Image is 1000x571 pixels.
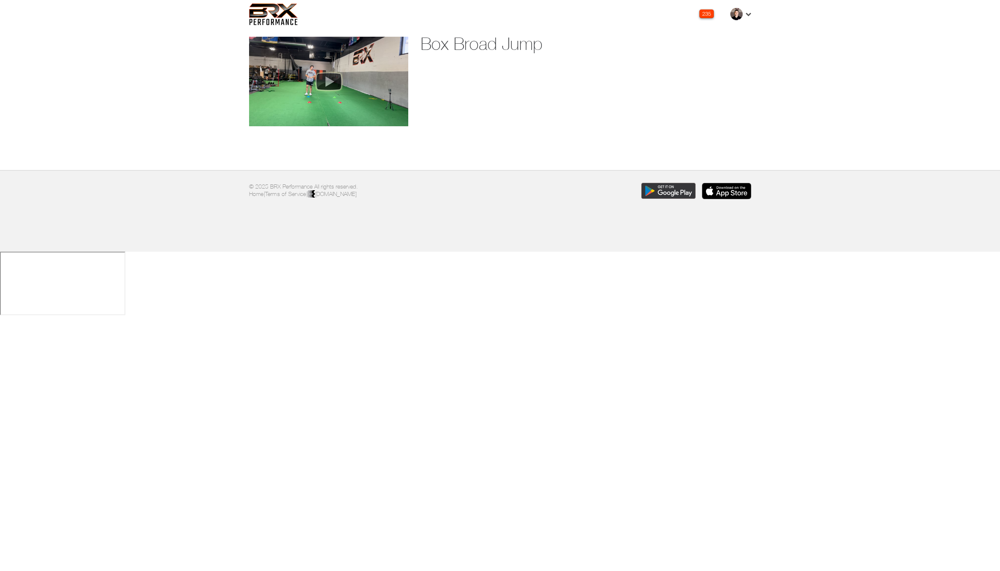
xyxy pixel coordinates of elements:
h1: Box Broad Jump [421,32,666,56]
img: Download the BRX Performance app for Google Play [641,183,696,199]
img: 6f7da32581c89ca25d665dc3aae533e4f14fe3ef_original.svg [249,3,298,25]
img: 1922965611-eeebee12e16a0f6159ad4549825c14b65fa9ab52c28d664719b260c4669d572d-d_640x360 [249,37,408,126]
img: Download the BRX Performance app for iOS [702,183,751,199]
a: Terms of Service [265,191,306,197]
img: colorblack-fill [308,190,315,198]
a: [DOMAIN_NAME] [308,191,357,197]
img: thumb.jpg [730,8,743,20]
a: Home [249,191,264,197]
img: play-button.png [312,69,345,94]
p: © 2025 BRX Performance All rights reserved. | | [249,183,494,199]
div: 235 [699,9,714,18]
